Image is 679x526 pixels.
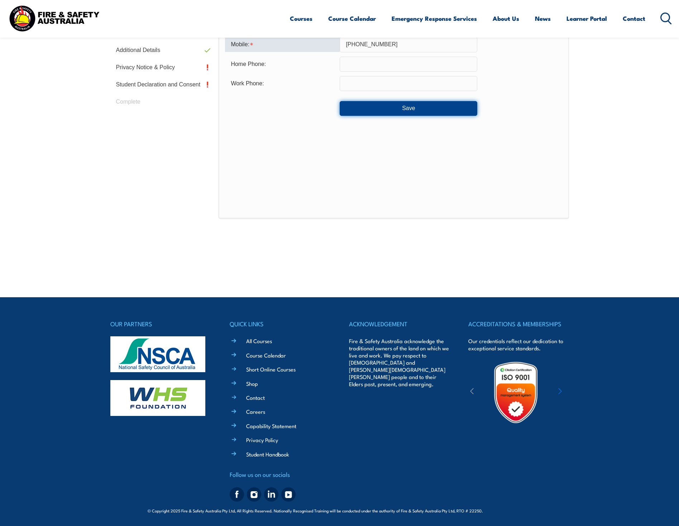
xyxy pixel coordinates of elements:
img: whs-logo-footer [110,380,205,416]
a: Student Handbook [246,450,289,458]
a: Privacy Policy [246,436,278,444]
input: Phone numbers must be numeric, 10 characters and contain no spaces. [340,76,477,91]
span: © Copyright 2025 Fire & Safety Australia Pty Ltd, All Rights Reserved. Nationally Recognised Trai... [148,507,531,514]
a: Contact [246,394,265,401]
input: Phone numbers must be numeric, 10 characters and contain no spaces. [340,57,477,72]
a: Contact [623,9,645,28]
a: About Us [493,9,519,28]
a: Capability Statement [246,422,296,430]
a: News [535,9,551,28]
a: Additional Details [110,42,215,59]
a: KND Digital [506,507,531,514]
a: Learner Portal [566,9,607,28]
span: Site: [491,508,531,513]
img: ewpa-logo [547,380,610,405]
div: Mobile is required. [225,37,340,52]
a: All Courses [246,337,272,345]
h4: ACKNOWLEDGEMENT [349,319,449,329]
input: Mobile numbers must be numeric, 10 characters and contain no spaces. [340,37,477,52]
img: nsca-logo-footer [110,336,205,372]
div: Work Phone: [225,77,340,90]
a: Shop [246,380,258,387]
p: Fire & Safety Australia acknowledge the traditional owners of the land on which we live and work.... [349,337,449,388]
a: Emergency Response Services [392,9,477,28]
h4: QUICK LINKS [230,319,330,329]
a: Courses [290,9,312,28]
a: Careers [246,408,265,415]
a: Short Online Courses [246,365,296,373]
h4: OUR PARTNERS [110,319,211,329]
div: Home Phone: [225,57,340,71]
h4: ACCREDITATIONS & MEMBERSHIPS [468,319,569,329]
p: Our credentials reflect our dedication to exceptional service standards. [468,337,569,352]
a: Course Calendar [328,9,376,28]
a: Privacy Notice & Policy [110,59,215,76]
button: Save [340,101,477,115]
h4: Follow us on our socials [230,469,330,479]
a: Student Declaration and Consent [110,76,215,93]
img: Untitled design (19) [484,361,547,424]
a: Course Calendar [246,351,286,359]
